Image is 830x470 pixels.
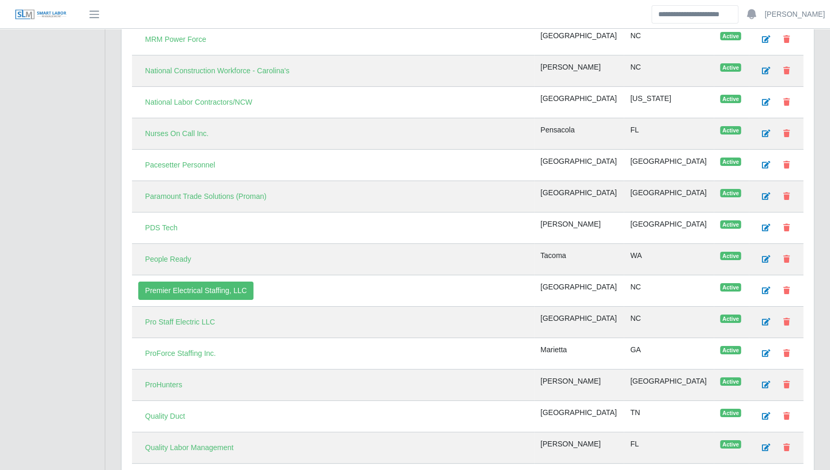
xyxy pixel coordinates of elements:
td: NC [624,307,714,338]
td: GA [624,338,714,370]
td: FL [624,118,714,150]
a: Paramount Trade Solutions (Proman) [138,187,273,206]
a: MRM Power Force [138,30,213,49]
a: Pacesetter Personnel [138,156,222,174]
td: [GEOGRAPHIC_DATA] [534,87,624,118]
span: Active [720,63,741,72]
span: Active [720,158,741,166]
span: Active [720,346,741,354]
span: Active [720,283,741,292]
img: SLM Logo [15,9,67,20]
td: Pensacola [534,118,624,150]
span: Active [720,377,741,386]
td: [GEOGRAPHIC_DATA] [534,181,624,212]
span: Active [720,252,741,260]
a: ProForce Staffing Inc. [138,344,223,363]
span: Active [720,126,741,135]
td: [PERSON_NAME] [534,370,624,401]
td: [GEOGRAPHIC_DATA] [534,307,624,338]
span: Active [720,440,741,449]
a: Pro Staff Electric LLC [138,313,222,331]
a: Quality Duct [138,407,192,426]
a: [PERSON_NAME] [765,9,825,20]
td: [PERSON_NAME] [534,432,624,464]
td: [GEOGRAPHIC_DATA] [624,212,714,244]
td: NC [624,55,714,87]
input: Search [651,5,738,24]
td: NC [624,24,714,55]
td: [GEOGRAPHIC_DATA] [624,150,714,181]
td: TN [624,401,714,432]
span: Active [720,95,741,103]
span: Active [720,315,741,323]
td: [GEOGRAPHIC_DATA] [534,275,624,307]
td: [GEOGRAPHIC_DATA] [624,370,714,401]
td: Tacoma [534,244,624,275]
span: Active [720,32,741,40]
a: Nurses On Call Inc. [138,125,215,143]
td: FL [624,432,714,464]
td: [GEOGRAPHIC_DATA] [534,24,624,55]
td: WA [624,244,714,275]
td: NC [624,275,714,307]
td: [GEOGRAPHIC_DATA] [534,150,624,181]
a: National Labor Contractors/NCW [138,93,259,111]
td: [GEOGRAPHIC_DATA] [534,401,624,432]
a: People Ready [138,250,198,268]
span: Active [720,189,741,197]
a: ProHunters [138,376,189,394]
span: Active [720,409,741,417]
a: PDS Tech [138,219,184,237]
td: [PERSON_NAME] [534,212,624,244]
td: [PERSON_NAME] [534,55,624,87]
a: National Construction Workforce - Carolina's [138,62,296,80]
td: [US_STATE] [624,87,714,118]
a: Quality Labor Management [138,439,240,457]
span: Active [720,220,741,229]
td: Marietta [534,338,624,370]
a: Premier Electrical Staffing, LLC [138,282,253,300]
td: [GEOGRAPHIC_DATA] [624,181,714,212]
